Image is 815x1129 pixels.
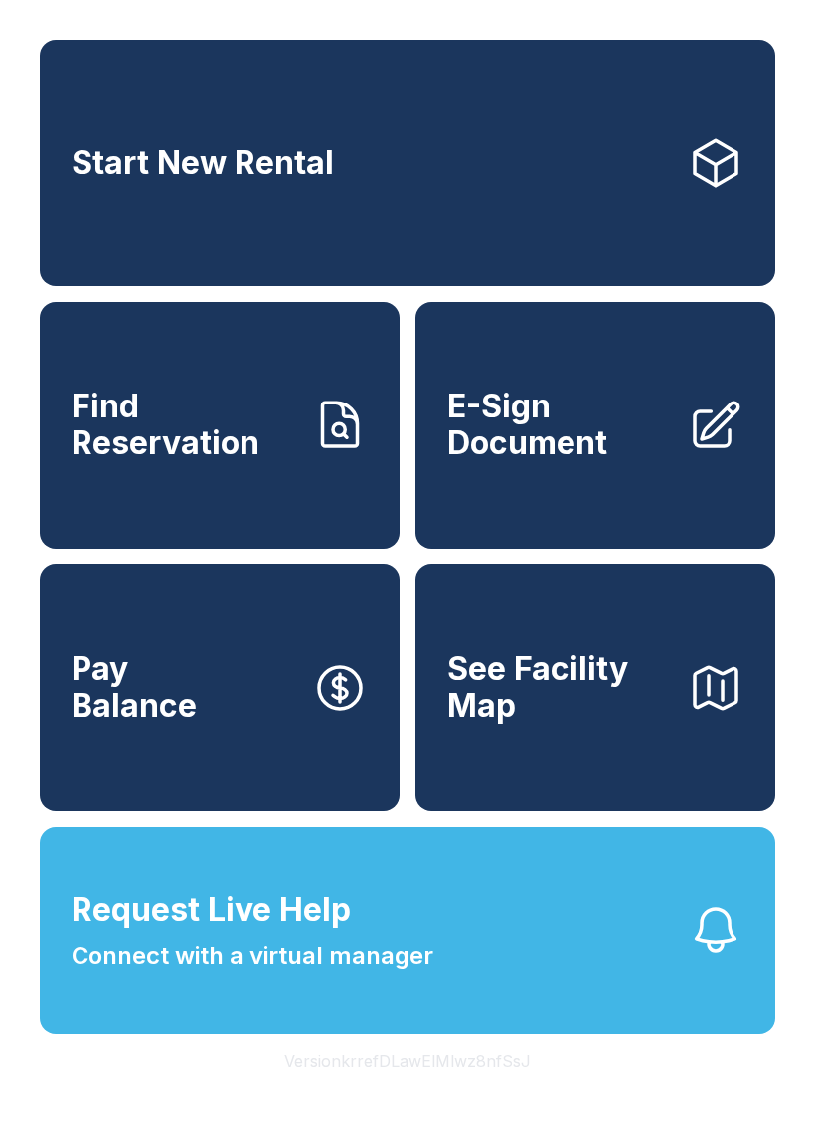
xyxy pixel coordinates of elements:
span: See Facility Map [447,651,672,724]
button: See Facility Map [415,564,775,811]
span: Connect with a virtual manager [72,938,433,974]
span: Request Live Help [72,887,351,934]
span: E-Sign Document [447,389,672,461]
a: Start New Rental [40,40,775,286]
span: Find Reservation [72,389,296,461]
a: Find Reservation [40,302,400,549]
span: Start New Rental [72,145,334,182]
button: VersionkrrefDLawElMlwz8nfSsJ [268,1034,547,1089]
a: E-Sign Document [415,302,775,549]
button: PayBalance [40,564,400,811]
span: Pay Balance [72,651,197,724]
button: Request Live HelpConnect with a virtual manager [40,827,775,1034]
